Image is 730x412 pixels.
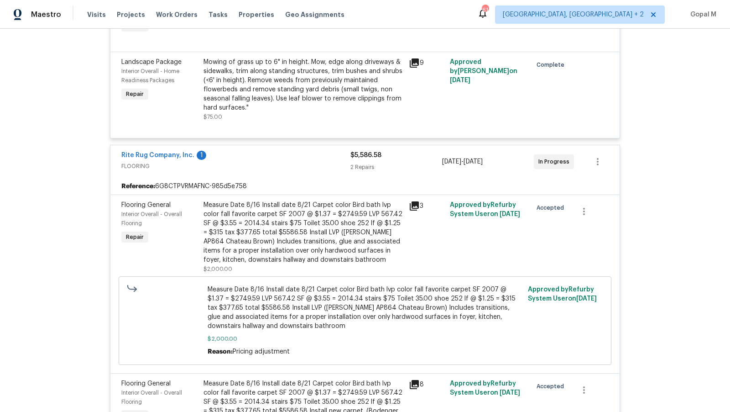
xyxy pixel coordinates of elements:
[31,10,61,19] span: Maestro
[239,10,274,19] span: Properties
[500,211,520,217] span: [DATE]
[233,349,290,355] span: Pricing adjustment
[482,5,488,15] div: 61
[450,202,520,217] span: Approved by Refurby System User on
[442,157,483,166] span: -
[409,379,444,390] div: 8
[121,202,171,208] span: Flooring General
[409,58,444,69] div: 9
[464,158,483,165] span: [DATE]
[117,10,145,19] span: Projects
[121,380,171,387] span: Flooring General
[110,178,620,195] div: 6G8CTPVRMAFNC-985d5e758
[121,152,194,158] a: Rite Rug Company, Inc.
[537,382,568,391] span: Accepted
[450,59,517,84] span: Approved by [PERSON_NAME] on
[203,266,232,272] span: $2,000.00
[209,11,228,18] span: Tasks
[450,77,470,84] span: [DATE]
[208,285,523,331] span: Measure Date 8/16 Install date 8/21 Carpet color Bird bath lvp color fall favorite carpet SF 2007...
[121,390,182,405] span: Interior Overall - Overall Flooring
[538,157,573,166] span: In Progress
[503,10,644,19] span: [GEOGRAPHIC_DATA], [GEOGRAPHIC_DATA] + 2
[203,201,403,264] div: Measure Date 8/16 Install date 8/21 Carpet color Bird bath lvp color fall favorite carpet SF 2007...
[122,90,147,99] span: Repair
[409,201,444,211] div: 3
[208,334,523,343] span: $2,000.00
[121,211,182,226] span: Interior Overall - Overall Flooring
[203,114,222,120] span: $75.00
[500,390,520,396] span: [DATE]
[121,182,155,191] b: Reference:
[87,10,106,19] span: Visits
[121,59,182,65] span: Landscape Package
[203,58,403,112] div: Mowing of grass up to 6" in height. Mow, edge along driveways & sidewalks, trim along standing st...
[450,380,520,396] span: Approved by Refurby System User on
[576,296,597,302] span: [DATE]
[121,69,179,83] span: Interior Overall - Home Readiness Packages
[537,203,568,212] span: Accepted
[208,349,233,355] span: Reason:
[156,10,198,19] span: Work Orders
[122,232,147,242] span: Repair
[442,158,461,165] span: [DATE]
[197,151,206,160] div: 1
[350,163,442,172] div: 2 Repairs
[537,60,568,69] span: Complete
[687,10,716,19] span: Gopal M
[121,162,350,171] span: FLOORING
[285,10,344,19] span: Geo Assignments
[350,152,381,158] span: $5,586.58
[528,286,597,302] span: Approved by Refurby System User on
